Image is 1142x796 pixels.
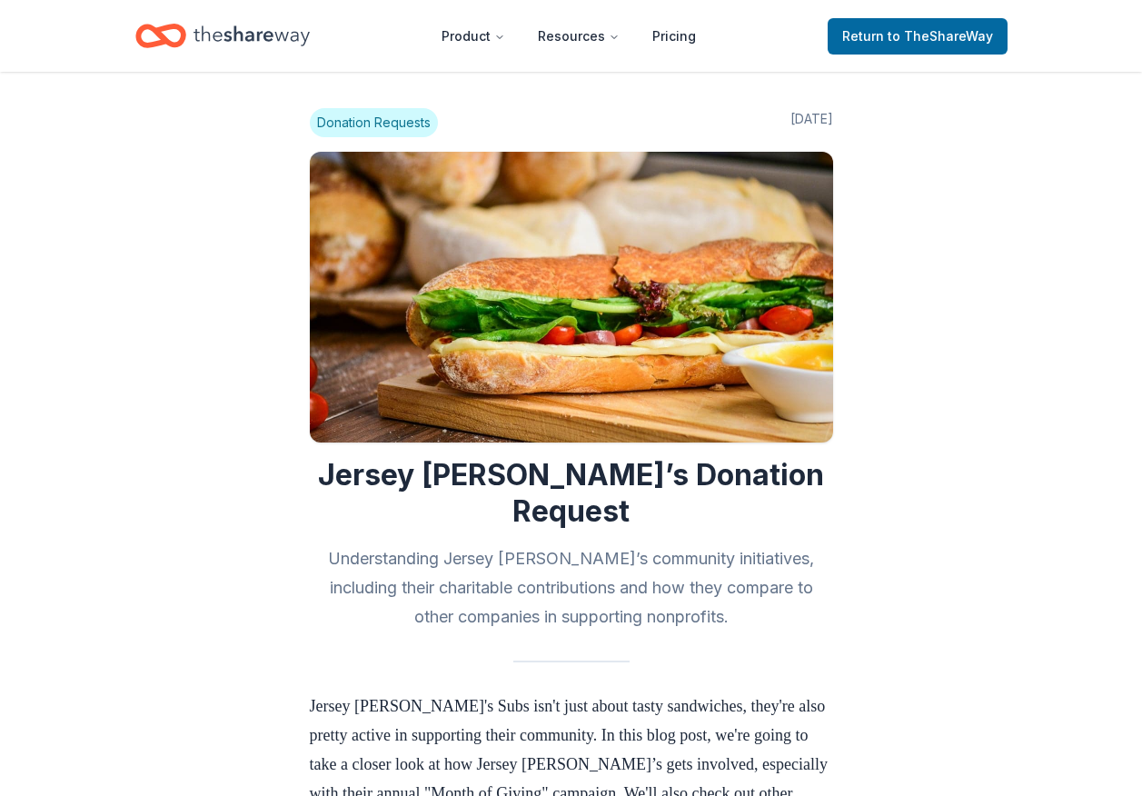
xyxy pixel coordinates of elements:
a: Pricing [638,18,710,55]
h2: Understanding Jersey [PERSON_NAME]’s community initiatives, including their charitable contributi... [310,544,833,632]
span: Return [842,25,993,47]
h1: Jersey [PERSON_NAME]’s Donation Request [310,457,833,530]
span: to TheShareWay [888,28,993,44]
button: Resources [523,18,634,55]
span: Donation Requests [310,108,438,137]
a: Returnto TheShareWay [828,18,1008,55]
span: [DATE] [790,108,833,137]
nav: Main [427,15,710,57]
img: Image for Jersey Mike’s Donation Request [310,152,833,443]
button: Product [427,18,520,55]
a: Home [135,15,310,57]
